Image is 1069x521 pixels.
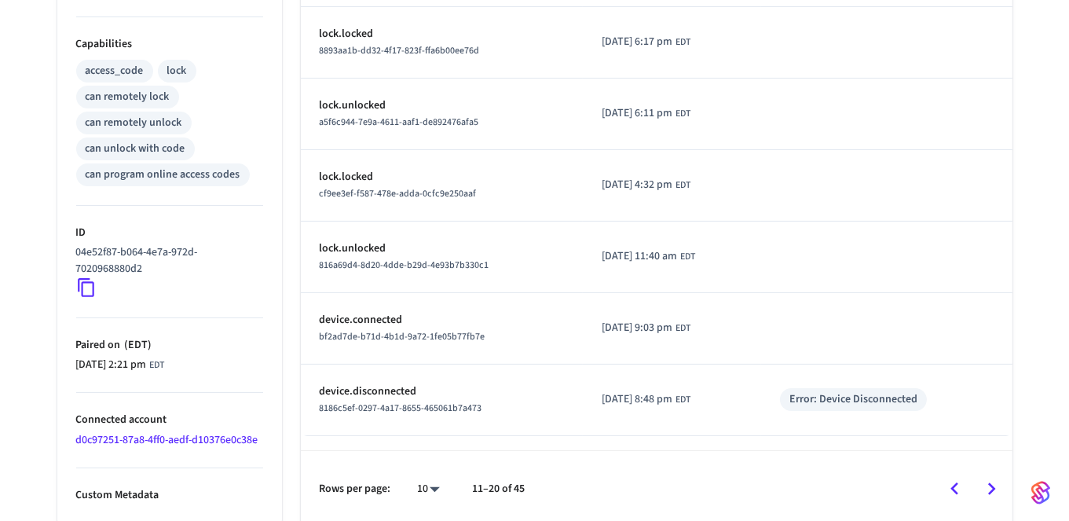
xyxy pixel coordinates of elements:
div: can program online access codes [86,167,240,183]
div: lock [167,63,187,79]
p: device.connected [320,312,564,328]
span: EDT [680,250,695,264]
div: America/New_York [602,248,695,265]
div: 10 [410,478,448,501]
span: EDT [675,107,690,121]
div: America/New_York [602,177,690,193]
p: ID [76,225,263,241]
span: [DATE] 6:11 pm [602,105,672,122]
button: Go to previous page [936,471,973,508]
span: [DATE] 2:21 pm [76,357,147,373]
div: America/New_York [602,105,690,122]
p: device.disconnected [320,383,564,400]
p: 04e52f87-b064-4e7a-972d-7020968880d2 [76,244,257,277]
button: Go to next page [973,471,1010,508]
a: d0c97251-87a8-4ff0-aedf-d10376e0c38e [76,432,258,448]
div: America/New_York [602,34,690,50]
span: [DATE] 11:40 am [602,248,677,265]
p: lock.unlocked [320,240,564,257]
p: Capabilities [76,36,263,53]
p: lock.locked [320,26,564,42]
span: cf9ee3ef-f587-478e-adda-0cfc9e250aaf [320,187,477,200]
img: SeamLogoGradient.69752ec5.svg [1031,480,1050,505]
span: EDT [675,35,690,50]
div: Error: Device Disconnected [789,391,917,408]
p: Rows per page: [320,481,391,497]
div: America/New_York [76,357,165,373]
span: EDT [675,178,690,193]
p: lock.locked [320,169,564,185]
div: America/New_York [602,320,690,336]
span: 8893aa1b-dd32-4f17-823f-ffa6b00ee76d [320,44,480,57]
span: ( EDT ) [121,337,152,353]
span: EDT [150,358,165,372]
div: can unlock with code [86,141,185,157]
span: [DATE] 6:17 pm [602,34,672,50]
div: can remotely lock [86,89,170,105]
p: Custom Metadata [76,487,263,504]
span: a5f6c944-7e9a-4611-aaf1-de892476afa5 [320,116,479,129]
div: America/New_York [602,391,690,408]
span: [DATE] 4:32 pm [602,177,672,193]
p: 11–20 of 45 [473,481,525,497]
span: [DATE] 8:48 pm [602,391,672,408]
span: 8186c5ef-0297-4a17-8655-465061b7a473 [320,402,482,415]
span: [DATE] 9:03 pm [602,320,672,336]
p: lock.unlocked [320,97,564,114]
p: Connected account [76,412,263,428]
span: EDT [675,321,690,336]
span: 816a69d4-8d20-4dde-b29d-4e93b7b330c1 [320,259,489,272]
span: EDT [675,393,690,407]
div: can remotely unlock [86,115,182,131]
p: Paired on [76,337,263,354]
div: access_code [86,63,144,79]
span: bf2ad7de-b71d-4b1d-9a72-1fe05b77fb7e [320,330,485,343]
